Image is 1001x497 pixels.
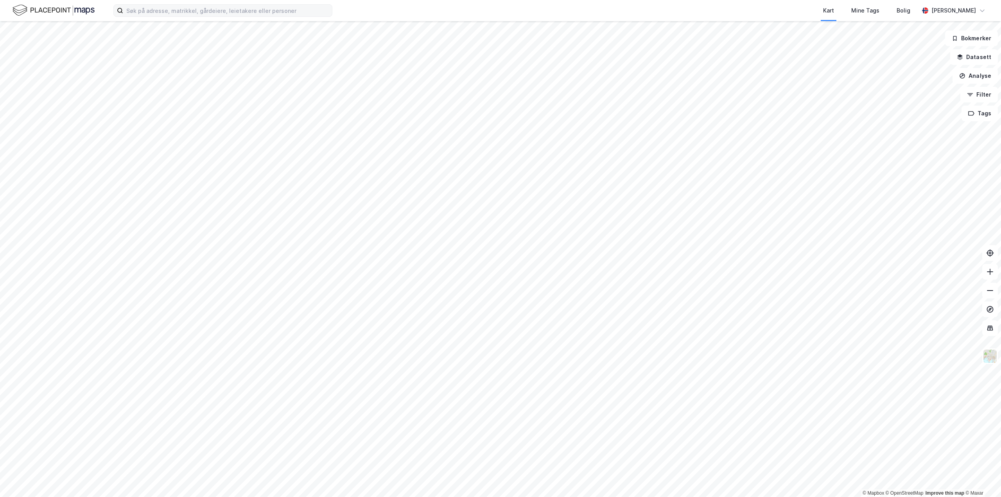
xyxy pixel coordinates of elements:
[897,6,910,15] div: Bolig
[950,49,998,65] button: Datasett
[962,459,1001,497] div: Kontrollprogram for chat
[863,490,884,496] a: Mapbox
[13,4,95,17] img: logo.f888ab2527a4732fd821a326f86c7f29.svg
[962,459,1001,497] iframe: Chat Widget
[960,87,998,102] button: Filter
[123,5,332,16] input: Søk på adresse, matrikkel, gårdeiere, leietakere eller personer
[983,349,997,364] img: Z
[962,106,998,121] button: Tags
[953,68,998,84] button: Analyse
[926,490,964,496] a: Improve this map
[931,6,976,15] div: [PERSON_NAME]
[851,6,879,15] div: Mine Tags
[945,31,998,46] button: Bokmerker
[823,6,834,15] div: Kart
[886,490,924,496] a: OpenStreetMap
